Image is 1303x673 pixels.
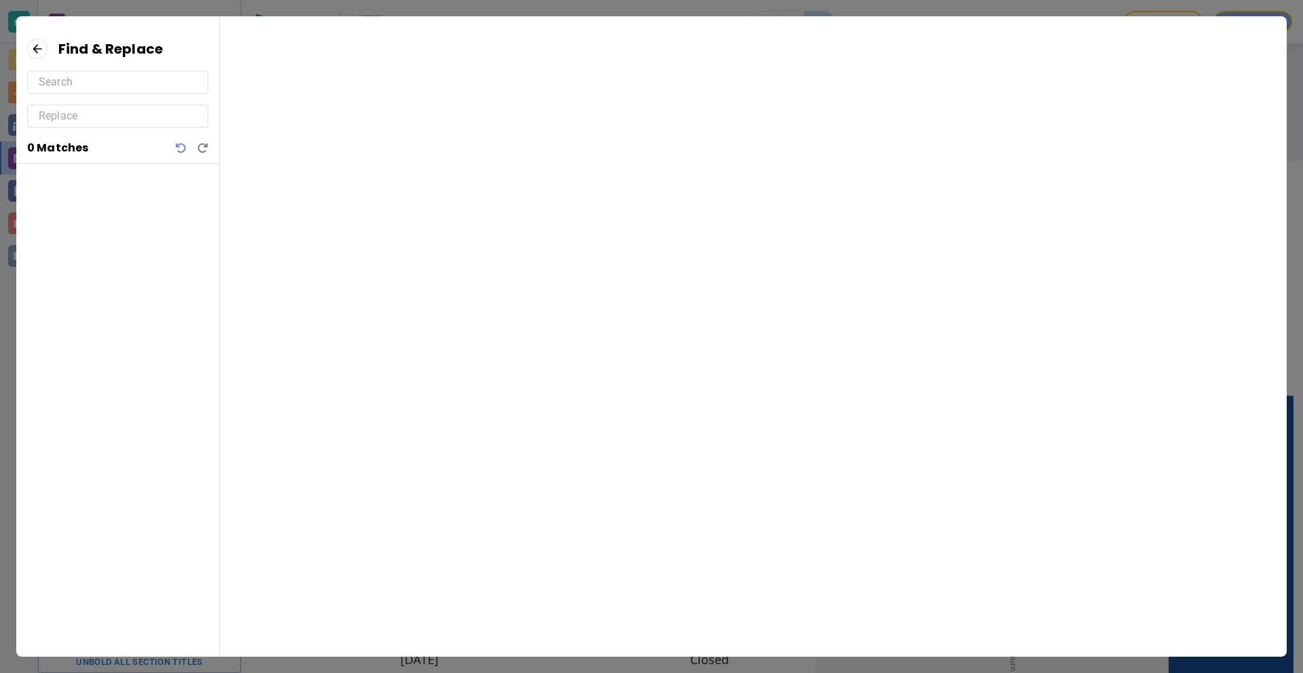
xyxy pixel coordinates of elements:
button: Redo [197,143,208,153]
h6: 0 Matches [27,139,88,158]
input: Replace [39,105,197,127]
h6: Find & Replace [58,38,163,60]
input: Search [39,71,197,93]
button: Undo [176,143,187,153]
